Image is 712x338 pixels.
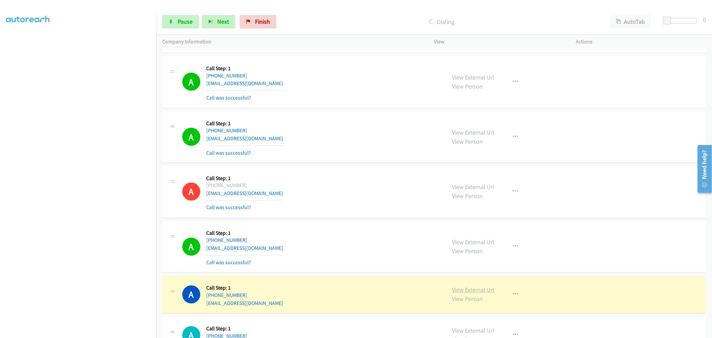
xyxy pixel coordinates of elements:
[693,142,712,195] iframe: Resource Center
[206,80,283,87] a: [EMAIL_ADDRESS][DOMAIN_NAME]
[206,150,251,156] a: Call was successful?
[182,238,200,256] h1: A
[452,183,495,191] a: View External Url
[255,18,270,25] span: Finish
[240,15,276,28] a: Finish
[452,138,483,145] a: View Person
[178,18,193,25] span: Pause
[206,65,283,72] h5: Call Step: 1
[162,15,199,28] a: Pause
[206,326,283,332] h5: Call Step: 1
[610,15,651,28] button: AutoTab
[206,127,247,134] a: [PHONE_NUMBER]
[206,120,283,127] h5: Call Step: 1
[452,295,483,303] a: View Person
[452,129,495,136] a: View External Url
[206,95,251,101] a: Call was successful?
[452,286,495,294] a: View External Url
[206,292,247,299] a: [PHONE_NUMBER]
[452,73,495,81] a: View External Url
[217,18,229,25] span: Next
[703,15,706,24] div: 0
[182,286,200,304] h1: A
[162,38,422,46] p: Company Information
[206,135,283,142] a: [EMAIL_ADDRESS][DOMAIN_NAME]
[202,15,235,28] button: Next
[206,182,283,190] div: [PHONE_NUMBER]
[452,82,483,90] a: View Person
[206,175,283,182] h5: Call Step: 1
[182,128,200,146] h1: A
[285,17,598,26] p: Dialing
[6,20,156,337] iframe: To enrich screen reader interactions, please activate Accessibility in Grammarly extension settings
[206,204,251,211] a: Call was successful?
[452,192,483,200] a: View Person
[576,38,706,46] p: Actions
[206,237,247,243] a: [PHONE_NUMBER]
[206,230,283,237] h5: Call Step: 1
[452,238,495,246] a: View External Url
[206,245,283,251] a: [EMAIL_ADDRESS][DOMAIN_NAME]
[182,73,200,91] h1: A
[206,260,251,266] a: Call was successful?
[206,72,247,79] a: [PHONE_NUMBER]
[206,190,283,197] a: [EMAIL_ADDRESS][DOMAIN_NAME]
[182,183,200,201] h1: A
[452,327,495,335] a: View External Url
[434,38,564,46] p: View
[206,300,283,307] a: [EMAIL_ADDRESS][DOMAIN_NAME]
[206,285,283,292] h5: Call Step: 1
[452,247,483,255] a: View Person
